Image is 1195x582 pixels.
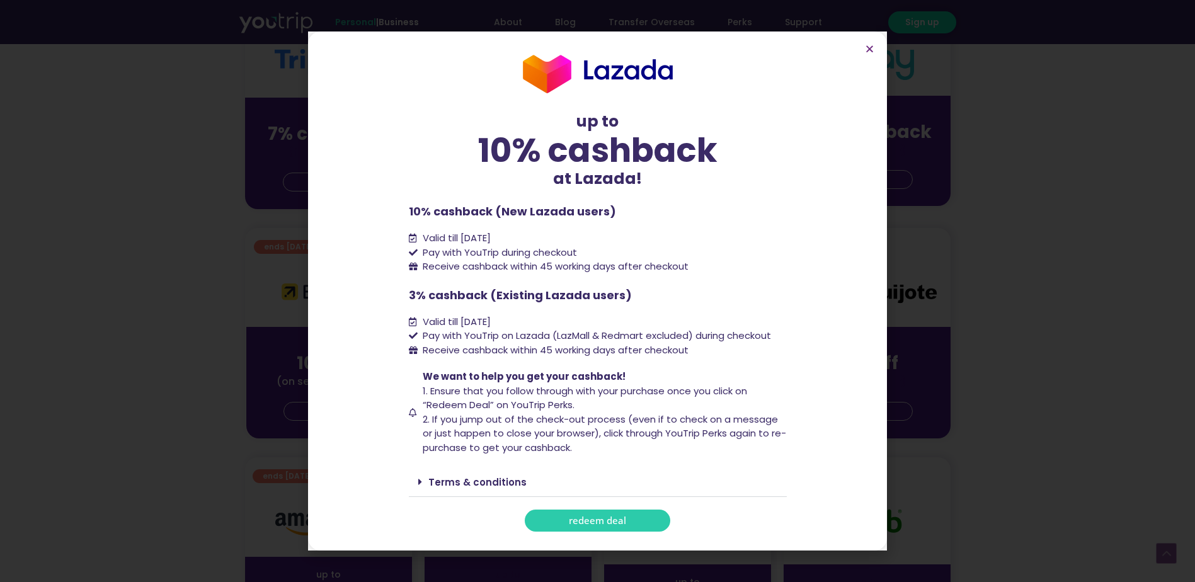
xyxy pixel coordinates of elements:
[420,315,491,329] span: Valid till [DATE]
[409,134,787,167] div: 10% cashback
[865,44,874,54] a: Close
[420,343,689,358] span: Receive cashback within 45 working days after checkout
[569,516,626,525] span: redeem deal
[525,510,670,532] a: redeem deal
[409,467,787,497] div: Terms & conditions
[409,110,787,190] div: up to at Lazada!
[423,370,626,383] span: We want to help you get your cashback!
[423,384,747,412] span: 1. Ensure that you follow through with your purchase once you click on “Redeem Deal” on YouTrip P...
[409,203,787,220] p: 10% cashback (New Lazada users)
[420,246,577,260] span: Pay with YouTrip during checkout
[420,231,491,246] span: Valid till [DATE]
[423,413,786,454] span: 2. If you jump out of the check-out process (even if to check on a message or just happen to clos...
[420,260,689,274] span: Receive cashback within 45 working days after checkout
[409,287,787,304] p: 3% cashback (Existing Lazada users)
[428,476,527,489] a: Terms & conditions
[420,329,771,343] span: Pay with YouTrip on Lazada (LazMall & Redmart excluded) during checkout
